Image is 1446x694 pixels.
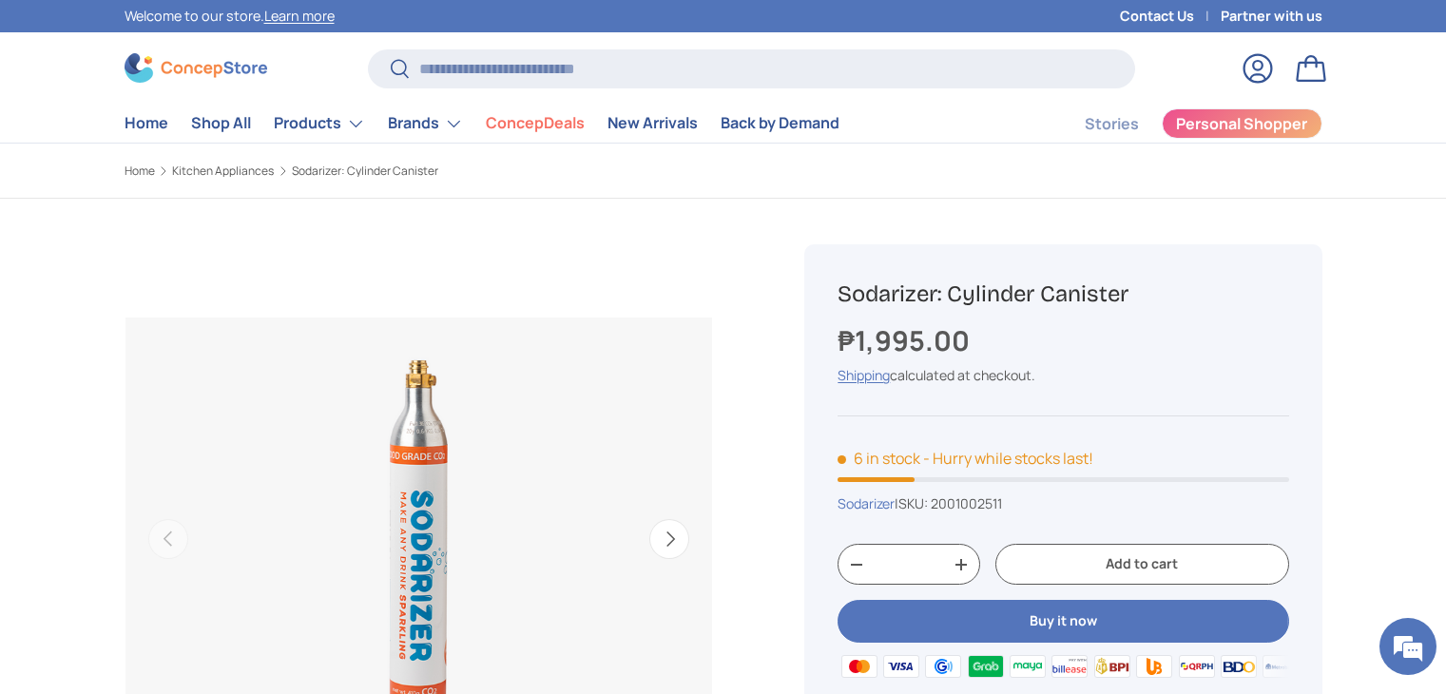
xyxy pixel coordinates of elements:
img: bdo [1218,652,1260,681]
a: New Arrivals [607,105,698,142]
span: 6 in stock [838,448,920,469]
img: metrobank [1260,652,1301,681]
summary: Brands [376,105,474,143]
span: SKU: [898,494,928,512]
a: Kitchen Appliances [172,165,274,177]
span: 2001002511 [931,494,1002,512]
nav: Breadcrumbs [125,163,760,180]
a: Products [274,105,365,143]
img: ubp [1133,652,1175,681]
p: - Hurry while stocks last! [923,448,1093,469]
div: calculated at checkout. [838,365,1288,385]
img: gcash [922,652,964,681]
summary: Products [262,105,376,143]
img: master [838,652,879,681]
span: | [895,494,1002,512]
a: Stories [1085,106,1139,143]
a: Personal Shopper [1162,108,1322,139]
span: Personal Shopper [1176,116,1307,131]
a: Home [125,165,155,177]
a: ConcepDeals [486,105,585,142]
a: Home [125,105,168,142]
img: qrph [1175,652,1217,681]
img: ConcepStore [125,53,267,83]
a: Brands [388,105,463,143]
button: Buy it now [838,600,1288,643]
a: Sodarizer: Cylinder Canister [292,165,438,177]
a: Shop All [191,105,251,142]
nav: Primary [125,105,839,143]
a: Back by Demand [721,105,839,142]
p: Welcome to our store. [125,6,335,27]
img: visa [880,652,922,681]
a: Sodarizer [838,494,895,512]
a: Learn more [264,7,335,25]
img: maya [1007,652,1049,681]
img: bpi [1091,652,1133,681]
a: Partner with us [1221,6,1322,27]
strong: ₱1,995.00 [838,321,974,359]
img: grabpay [964,652,1006,681]
button: Add to cart [995,544,1288,585]
a: Contact Us [1120,6,1221,27]
h1: Sodarizer: Cylinder Canister [838,280,1288,309]
nav: Secondary [1039,105,1322,143]
img: billease [1049,652,1090,681]
a: Shipping [838,366,890,384]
